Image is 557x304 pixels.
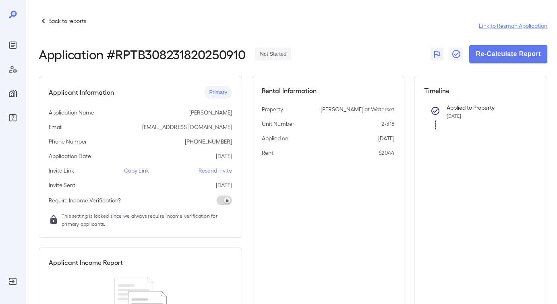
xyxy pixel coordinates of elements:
p: Unit Number [262,120,294,128]
p: Invite Sent [49,181,75,189]
h5: Rental Information [262,86,394,96]
p: Applied to Property [447,104,524,112]
h2: Application # RPTB308231820250910 [39,47,245,61]
a: Link to Resman Application [479,22,547,30]
p: [DATE] [378,134,394,142]
span: Not Started [255,50,291,58]
button: Flag Report [431,48,443,60]
span: Primary [204,89,232,96]
button: Close Report [450,48,463,60]
p: [DATE] [216,152,232,160]
p: [DATE] [216,181,232,189]
div: Log Out [6,275,19,288]
div: Manage Users [6,63,19,76]
p: Rent [262,149,273,157]
p: Resend Invite [199,167,232,175]
h5: Applicant Income Report [49,258,123,267]
p: Back to reports [48,17,86,25]
span: This setting is locked since we always require income verification for primary applicants. [62,212,232,228]
h5: Applicant Information [49,87,114,97]
p: [PERSON_NAME] at Waterset [321,105,394,113]
p: [PHONE_NUMBER] [185,137,232,146]
p: $2044 [379,149,394,157]
h5: Timeline [424,86,537,96]
button: Re-Calculate Report [469,45,547,63]
p: Email [49,123,62,131]
p: Applied on [262,134,288,142]
span: [DATE] [447,113,461,119]
p: Copy Link [124,167,149,175]
p: [EMAIL_ADDRESS][DOMAIN_NAME] [142,123,232,131]
div: Manage Properties [6,87,19,100]
p: Invite Link [49,167,74,175]
p: Require Income Verification? [49,196,121,204]
div: Reports [6,39,19,52]
p: Phone Number [49,137,87,146]
p: Application Name [49,108,94,117]
div: FAQ [6,111,19,124]
p: Property [262,105,283,113]
p: 2-318 [381,120,394,128]
p: [PERSON_NAME] [189,108,232,117]
p: Application Date [49,152,91,160]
